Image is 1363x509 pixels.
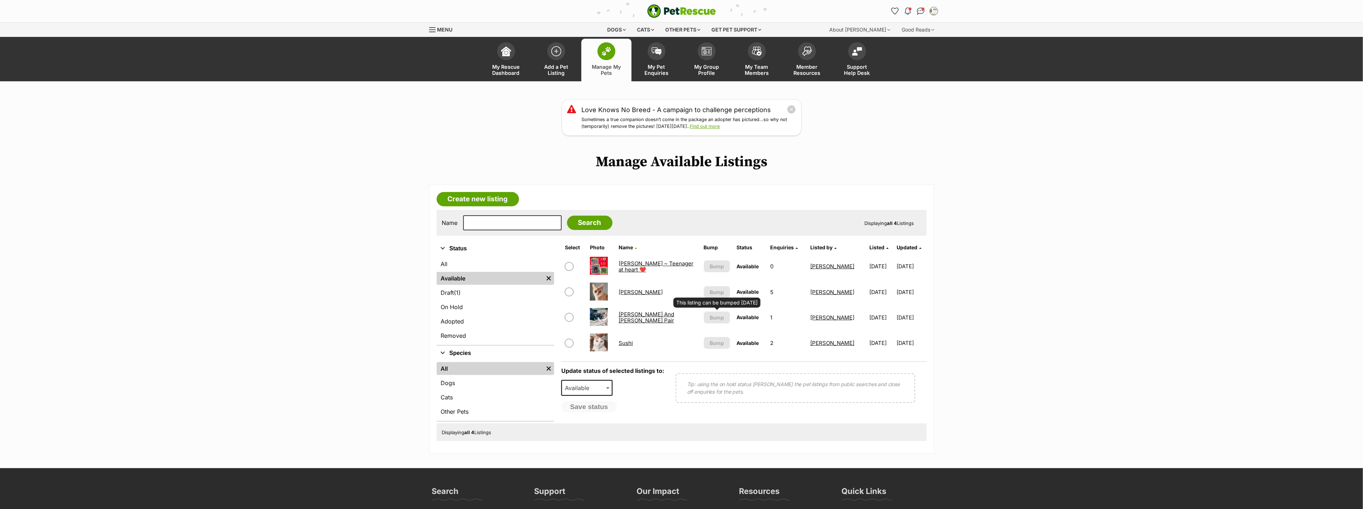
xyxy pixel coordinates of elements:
[619,311,674,324] a: [PERSON_NAME] And [PERSON_NAME] Pair
[704,286,730,298] button: Bump
[437,315,554,328] a: Adopted
[637,486,680,500] h3: Our Impact
[540,64,572,76] span: Add a Pet Listing
[640,64,673,76] span: My Pet Enquiries
[543,362,554,375] a: Remove filter
[887,220,897,226] strong: all 4
[902,5,914,17] button: Notifications
[619,244,633,250] span: Name
[732,39,782,81] a: My Team Members
[582,105,771,115] a: Love Knows No Breed - A campaign to challenge perceptions
[889,5,901,17] a: Favourites
[867,280,896,304] td: [DATE]
[437,258,554,270] a: All
[767,254,807,279] td: 0
[602,23,631,37] div: Dogs
[930,8,937,15] img: Merna Karam profile pic
[897,254,926,279] td: [DATE]
[810,244,832,250] span: Listed by
[704,312,730,323] button: Bump
[437,301,554,313] a: On Hold
[437,256,554,345] div: Status
[710,263,724,270] span: Bump
[501,46,511,56] img: dashboard-icon-eb2f2d2d3e046f16d808141f083e7271f6b2e854fb5c12c21221c1fb7104beca.svg
[782,39,832,81] a: Member Resources
[561,401,617,413] button: Save status
[437,286,554,299] a: Draft
[865,220,914,226] span: Displaying Listings
[481,39,531,81] a: My Rescue Dashboard
[652,47,662,55] img: pet-enquiries-icon-7e3ad2cf08bfb03b45e93fb7055b45f3efa6380592205ae92323e6603595dc1f.svg
[897,244,921,250] a: Updated
[701,242,733,253] th: Bump
[647,4,716,18] a: PetRescue
[690,124,720,129] a: Find out more
[867,331,896,355] td: [DATE]
[870,244,889,250] a: Listed
[437,329,554,342] a: Removed
[704,337,730,349] button: Bump
[437,362,543,375] a: All
[736,289,759,295] span: Available
[889,5,940,17] ul: Account quick links
[660,23,705,37] div: Other pets
[905,8,911,15] img: notifications-46538b983faf8c2785f20acdc204bb7945ddae34d4c08c2a6579f10ce5e182be.svg
[770,244,798,250] a: Enquiries
[710,314,724,321] span: Bump
[442,429,491,435] span: Displaying Listings
[454,288,461,297] span: (1)
[810,263,854,270] a: [PERSON_NAME]
[543,272,554,285] a: Remove filter
[736,314,759,320] span: Available
[561,380,613,396] span: Available
[632,23,659,37] div: Cats
[682,39,732,81] a: My Group Profile
[842,486,887,500] h3: Quick Links
[437,244,554,253] button: Status
[752,47,762,56] img: team-members-icon-5396bd8760b3fe7c0b43da4ab00e1e3bb1a5d9ba89233759b79545d2d3fc5d0d.svg
[870,244,885,250] span: Listed
[739,486,780,500] h3: Resources
[897,280,926,304] td: [DATE]
[810,289,854,296] a: [PERSON_NAME]
[437,27,453,33] span: Menu
[619,289,663,296] a: [PERSON_NAME]
[490,64,522,76] span: My Rescue Dashboard
[710,288,724,296] span: Bump
[802,46,812,56] img: member-resources-icon-8e73f808a243e03378d46382f2149f9095a855e16c252ad45f914b54edf8863c.svg
[767,280,807,304] td: 5
[736,340,759,346] span: Available
[619,260,694,273] a: [PERSON_NAME] ~ Teenager at heart ❤️
[534,486,566,500] h3: Support
[791,64,823,76] span: Member Resources
[691,64,723,76] span: My Group Profile
[587,242,615,253] th: Photo
[710,339,724,347] span: Bump
[841,64,873,76] span: Support Help Desk
[767,331,807,355] td: 2
[531,39,581,81] a: Add a Pet Listing
[437,272,543,285] a: Available
[562,242,586,253] th: Select
[437,405,554,418] a: Other Pets
[704,260,730,272] button: Bump
[437,192,519,206] a: Create new listing
[551,46,561,56] img: add-pet-listing-icon-0afa8454b4691262ce3f59096e99ab1cd57d4a30225e0717b998d2c9b9846f56.svg
[429,23,458,35] a: Menu
[561,367,664,374] label: Update status of selected listings to:
[442,220,458,226] label: Name
[619,244,637,250] a: Name
[810,314,854,321] a: [PERSON_NAME]
[852,47,862,56] img: help-desk-icon-fdf02630f3aa405de69fd3d07c3f3aa587a6932b1a1747fa1d2bba05be0121f9.svg
[867,305,896,330] td: [DATE]
[810,340,854,346] a: [PERSON_NAME]
[590,64,623,76] span: Manage My Pets
[897,305,926,330] td: [DATE]
[601,47,611,56] img: manage-my-pets-icon-02211641906a0b7f246fdf0571729dbe1e7629f14944591b6c1af311fb30b64b.svg
[917,8,925,15] img: chat-41dd97257d64d25036548639549fe6c8038ab92f7586957e7f3b1b290dea8141.svg
[432,486,459,500] h3: Search
[832,39,882,81] a: Support Help Desk
[897,331,926,355] td: [DATE]
[687,380,904,395] p: Tip: using the on hold status [PERSON_NAME] the pet listings from public searches and close off e...
[676,299,758,306] div: This listing can be bumped [DATE]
